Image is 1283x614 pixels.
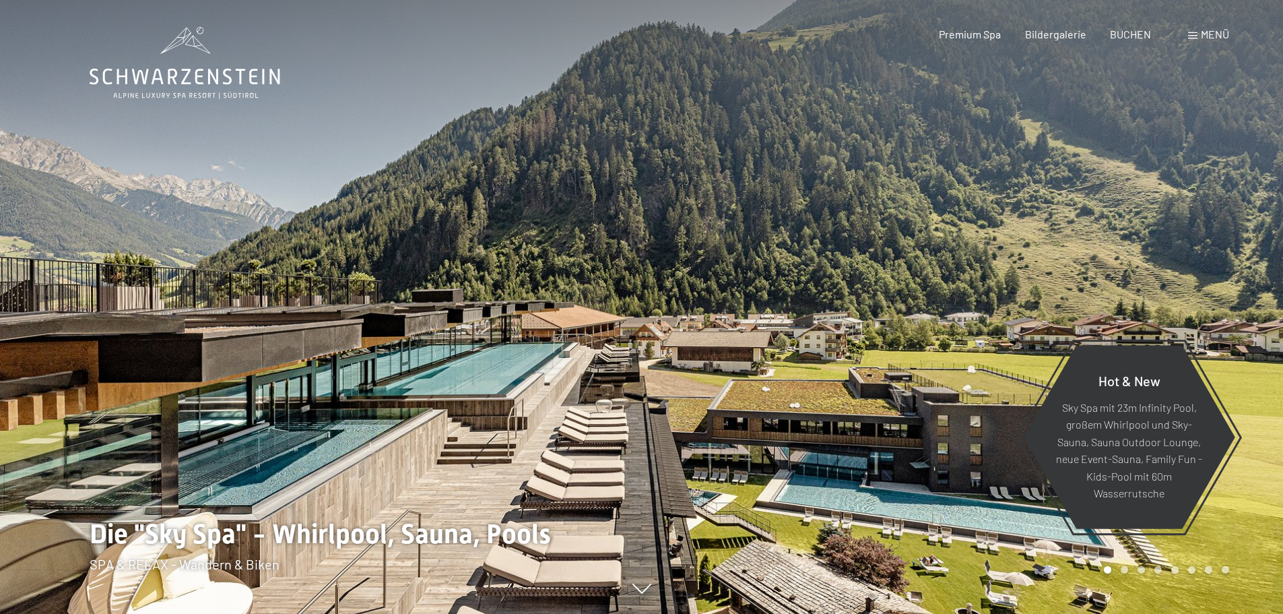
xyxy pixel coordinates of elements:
a: BUCHEN [1110,28,1151,40]
a: Bildergalerie [1025,28,1086,40]
a: Hot & New Sky Spa mit 23m Infinity Pool, großem Whirlpool und Sky-Sauna, Sauna Outdoor Lounge, ne... [1022,344,1236,530]
div: Carousel Page 5 [1171,566,1179,574]
div: Carousel Page 8 [1222,566,1229,574]
div: Carousel Page 4 [1154,566,1162,574]
div: Carousel Page 3 [1138,566,1145,574]
div: Carousel Page 1 (Current Slide) [1104,566,1111,574]
div: Carousel Page 2 [1121,566,1128,574]
span: Menü [1201,28,1229,40]
div: Carousel Page 7 [1205,566,1212,574]
span: Hot & New [1098,372,1160,388]
div: Carousel Pagination [1099,566,1229,574]
a: Premium Spa [939,28,1001,40]
div: Carousel Page 6 [1188,566,1195,574]
p: Sky Spa mit 23m Infinity Pool, großem Whirlpool und Sky-Sauna, Sauna Outdoor Lounge, neue Event-S... [1056,398,1202,502]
